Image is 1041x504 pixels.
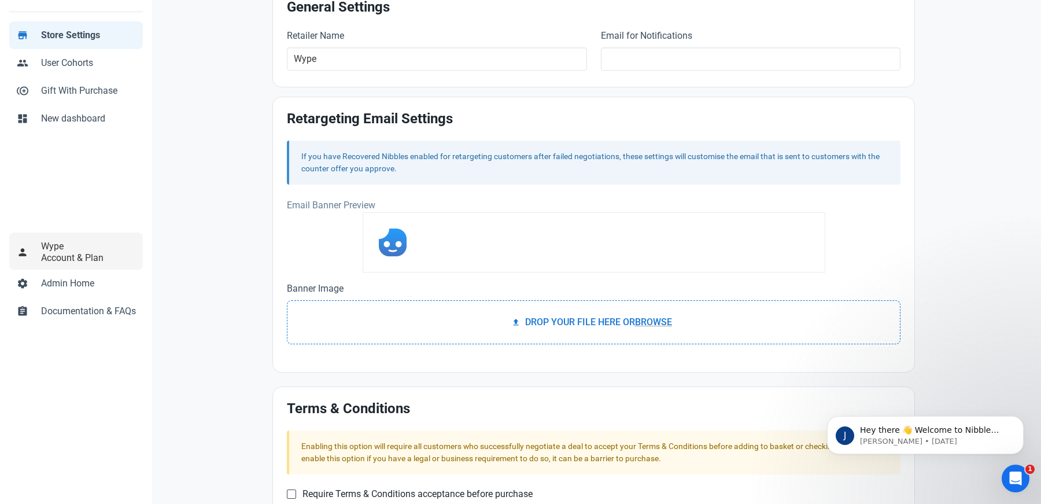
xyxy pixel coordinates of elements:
[810,392,1041,473] iframe: Intercom notifications message
[9,105,143,133] a: dashboardNew dashboard
[17,112,28,123] span: dashboard
[9,270,143,297] a: settingsAdmin Home
[41,277,136,290] span: Admin Home
[9,233,143,270] a: personWypeAccount & Plan
[17,277,28,288] span: settings
[287,282,900,296] label: Banner Image
[41,304,136,318] span: Documentation & FAQs
[1025,465,1035,474] span: 1
[17,84,28,95] span: control_point_duplicate
[9,49,143,77] a: peopleUser Cohorts
[17,56,28,68] span: people
[41,112,136,126] span: New dashboard
[9,297,143,325] a: assignmentDocumentation & FAQs
[601,29,901,43] label: Email for Notifications
[520,311,677,334] label: Drop your file here or
[296,488,533,500] span: Require Terms & Conditions acceptance before purchase
[41,28,136,42] span: Store Settings
[17,304,28,316] span: assignment
[9,77,143,105] a: control_point_duplicateGift With Purchase
[41,56,136,70] span: User Cohorts
[287,198,900,212] p: Email Banner Preview
[41,240,64,253] span: Wype
[635,317,672,328] span: Browse
[17,28,28,40] span: store
[1002,465,1029,492] iframe: Intercom live chat
[41,253,104,263] span: Account & Plan
[17,245,28,257] span: person
[9,21,143,49] a: storeStore Settings
[287,401,900,417] h2: Terms & Conditions
[301,150,889,175] div: If you have Recovered Nibbles enabled for retargeting customers after failed negotiations, these ...
[287,29,587,43] label: Retailer Name
[287,111,900,127] h2: Retargeting Email Settings
[301,440,889,465] div: Enabling this option will require all customers who successfully negotiate a deal to accept your ...
[41,84,136,98] span: Gift With Purchase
